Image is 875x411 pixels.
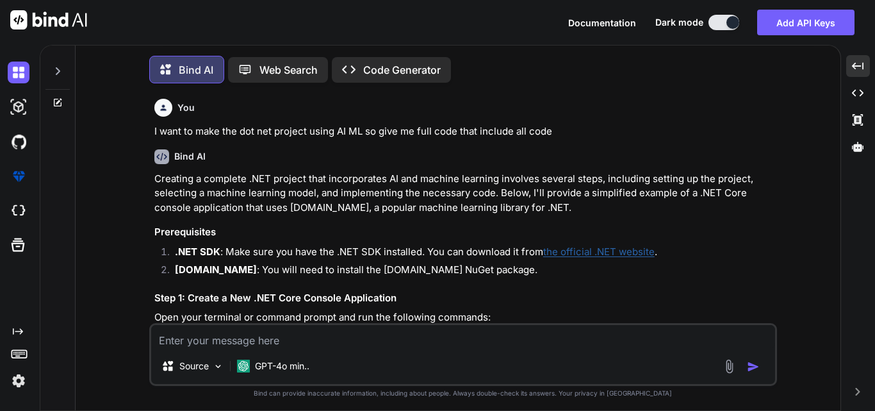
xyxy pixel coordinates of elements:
[154,172,774,215] p: Creating a complete .NET project that incorporates AI and machine learning involves several steps...
[213,361,224,372] img: Pick Models
[237,360,250,373] img: GPT-4o mini
[255,360,309,373] p: GPT-4o min..
[10,10,87,29] img: Bind AI
[179,360,209,373] p: Source
[177,101,195,114] h6: You
[8,96,29,118] img: darkAi-studio
[655,16,703,29] span: Dark mode
[722,359,737,374] img: attachment
[568,17,636,28] span: Documentation
[8,131,29,153] img: githubDark
[175,246,220,258] strong: .NET SDK
[259,62,318,78] p: Web Search
[8,165,29,187] img: premium
[165,245,774,263] li: : Make sure you have the .NET SDK installed. You can download it from .
[8,200,29,222] img: cloudideIcon
[175,264,257,276] strong: [DOMAIN_NAME]
[363,62,441,78] p: Code Generator
[747,360,760,373] img: icon
[154,310,774,325] p: Open your terminal or command prompt and run the following commands:
[149,389,777,398] p: Bind can provide inaccurate information, including about people. Always double-check its answers....
[154,124,774,139] p: I want to make the dot net project using AI ML so give me full code that include all code
[165,263,774,281] li: : You will need to install the [DOMAIN_NAME] NuGet package.
[179,62,213,78] p: Bind AI
[568,16,636,29] button: Documentation
[154,225,774,240] h3: Prerequisites
[757,10,855,35] button: Add API Keys
[543,246,655,258] a: the official .NET website
[8,62,29,83] img: darkChat
[174,150,206,163] h6: Bind AI
[8,370,29,392] img: settings
[154,291,774,306] h3: Step 1: Create a New .NET Core Console Application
